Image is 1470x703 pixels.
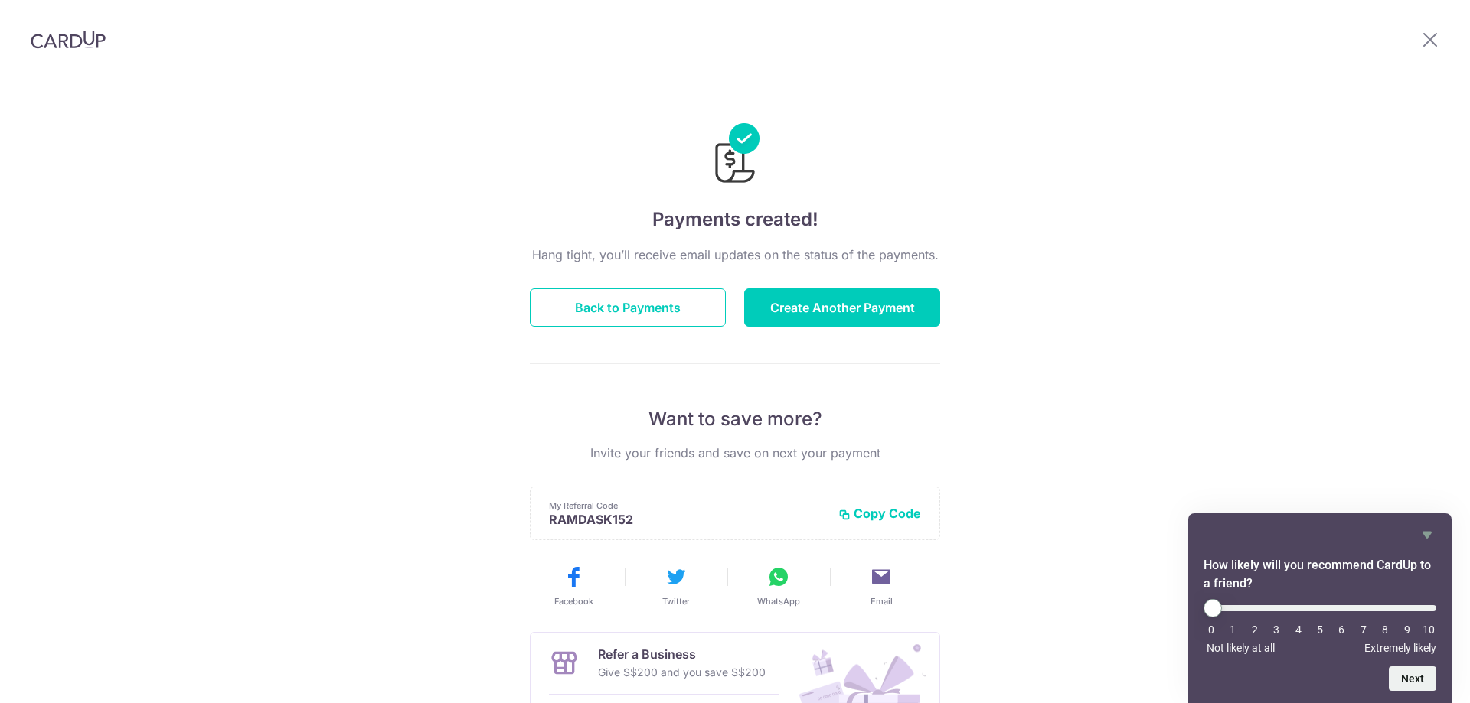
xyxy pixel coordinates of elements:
h4: Payments created! [530,206,940,233]
span: Facebook [554,595,593,607]
p: Invite your friends and save on next your payment [530,444,940,462]
li: 2 [1247,623,1263,636]
span: Extremely likely [1364,642,1436,654]
li: 6 [1334,623,1349,636]
span: Email [871,595,893,607]
p: Give S$200 and you save S$200 [598,663,766,682]
li: 5 [1312,623,1328,636]
div: How likely will you recommend CardUp to a friend? Select an option from 0 to 10, with 0 being Not... [1204,599,1436,654]
li: 4 [1291,623,1306,636]
li: 9 [1400,623,1415,636]
button: WhatsApp [733,565,824,607]
li: 0 [1204,623,1219,636]
span: WhatsApp [757,595,800,607]
li: 3 [1269,623,1284,636]
p: My Referral Code [549,500,826,512]
img: CardUp [31,31,106,49]
button: Twitter [631,565,721,607]
div: How likely will you recommend CardUp to a friend? Select an option from 0 to 10, with 0 being Not... [1204,526,1436,691]
button: Copy Code [838,506,921,521]
span: Twitter [662,595,690,607]
li: 8 [1377,623,1393,636]
button: Email [836,565,926,607]
h2: How likely will you recommend CardUp to a friend? Select an option from 0 to 10, with 0 being Not... [1204,556,1436,593]
p: Hang tight, you’ll receive email updates on the status of the payments. [530,246,940,264]
li: 7 [1356,623,1371,636]
span: Not likely at all [1207,642,1275,654]
button: Back to Payments [530,288,726,327]
p: Want to save more? [530,407,940,431]
img: Payments [710,123,759,187]
li: 1 [1225,623,1240,636]
button: Hide survey [1418,526,1436,544]
button: Facebook [528,565,619,607]
p: RAMDASK152 [549,512,826,527]
li: 10 [1421,623,1436,636]
p: Refer a Business [598,645,766,663]
button: Create Another Payment [744,288,940,327]
button: Next question [1389,666,1436,691]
